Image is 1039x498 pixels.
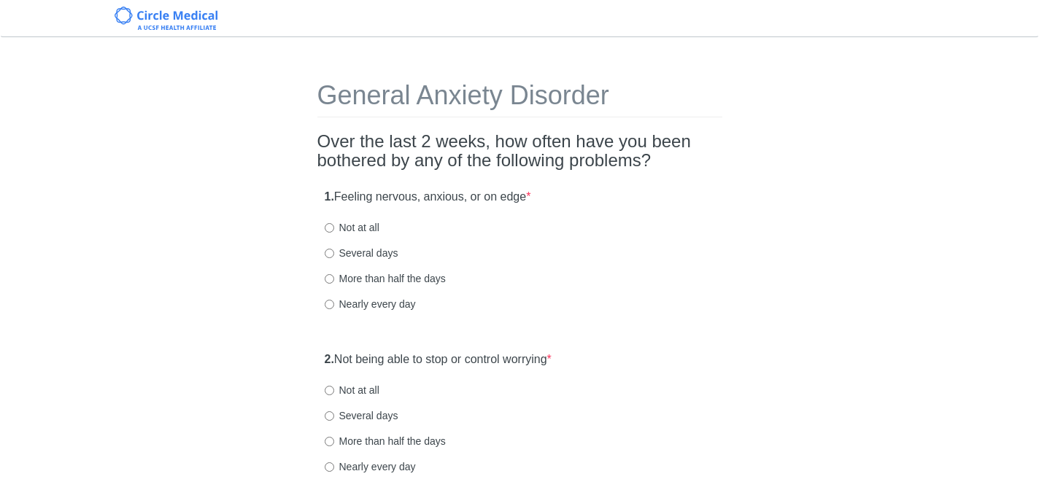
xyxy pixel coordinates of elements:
h2: Over the last 2 weeks, how often have you been bothered by any of the following problems? [317,132,722,171]
input: Not at all [325,223,334,233]
input: More than half the days [325,437,334,446]
label: Not at all [325,383,379,397]
label: Not at all [325,220,379,235]
label: Several days [325,246,398,260]
label: Nearly every day [325,297,416,311]
label: Several days [325,408,398,423]
input: Several days [325,411,334,421]
h1: General Anxiety Disorder [317,81,722,117]
input: More than half the days [325,274,334,284]
img: Circle Medical Logo [115,7,217,30]
label: More than half the days [325,434,446,448]
label: Nearly every day [325,459,416,474]
strong: 2. [325,353,334,365]
label: Feeling nervous, anxious, or on edge [325,189,531,206]
input: Nearly every day [325,462,334,472]
input: Nearly every day [325,300,334,309]
strong: 1. [325,190,334,203]
label: Not being able to stop or control worrying [325,351,552,368]
label: More than half the days [325,271,446,286]
input: Several days [325,249,334,258]
input: Not at all [325,386,334,395]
